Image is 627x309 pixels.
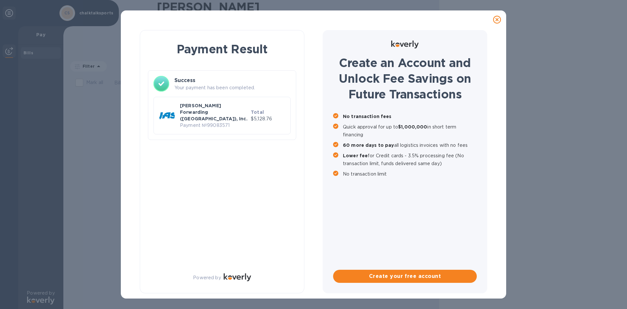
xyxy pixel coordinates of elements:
[343,141,477,149] p: all logistics invoices with no fees
[398,124,427,129] b: $1,000,000
[174,77,291,84] h3: Success
[193,274,221,281] p: Powered by
[338,272,472,280] span: Create your free account
[174,84,291,91] p: Your payment has been completed.
[343,143,394,148] b: 60 more days to pay
[343,114,392,119] b: No transaction fees
[391,41,419,48] img: Logo
[151,41,294,57] h1: Payment Result
[333,55,477,102] h1: Create an Account and Unlock Fee Savings on Future Transactions
[180,102,248,122] p: [PERSON_NAME] Forwarding ([GEOGRAPHIC_DATA]), Inc.
[180,122,248,129] p: Payment № 99083571
[224,273,251,281] img: Logo
[343,153,368,158] b: Lower fee
[343,123,477,139] p: Quick approval for up to in short term financing
[333,270,477,283] button: Create your free account
[343,152,477,167] p: for Credit cards - 3.5% processing fee (No transaction limit, funds delivered same day)
[343,170,477,178] p: No transaction limit
[251,115,285,122] p: $5,128.76
[251,110,264,115] b: Total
